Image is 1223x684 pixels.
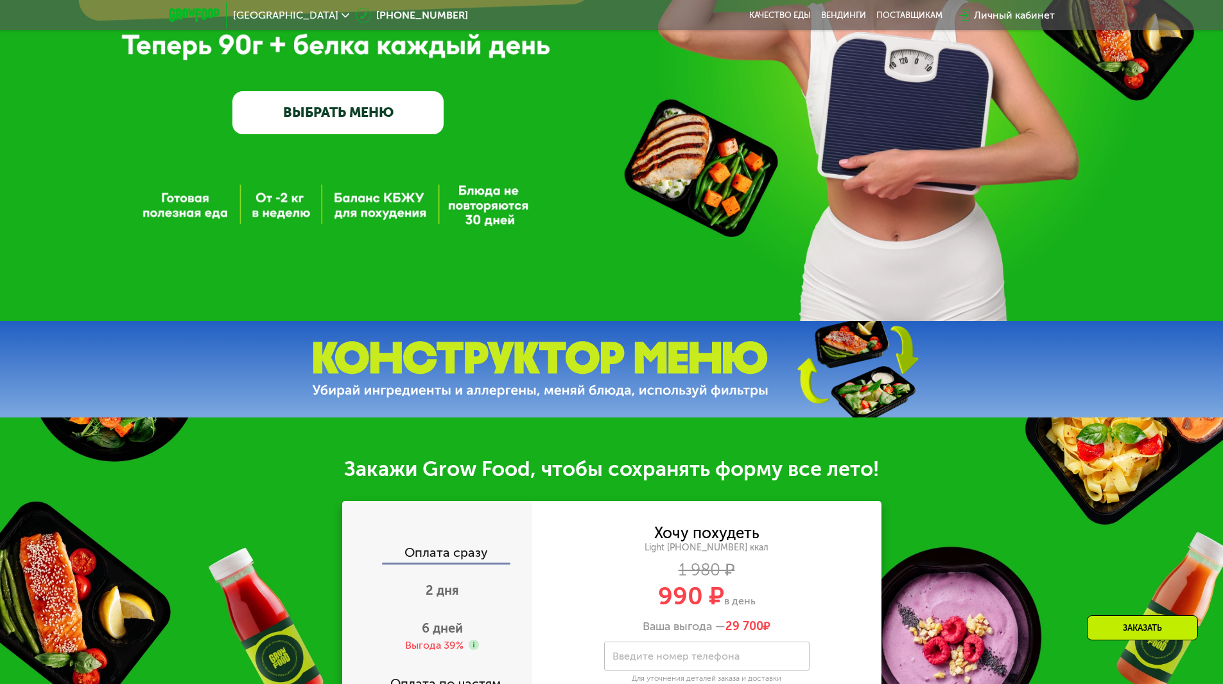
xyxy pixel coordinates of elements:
div: Оплата сразу [343,546,532,563]
span: ₽ [725,620,770,634]
div: Личный кабинет [974,8,1055,23]
div: Light [PHONE_NUMBER] ккал [532,542,881,554]
span: 6 дней [422,620,463,636]
a: [PHONE_NUMBER] [356,8,468,23]
label: Введите номер телефона [612,653,740,660]
span: 2 дня [426,583,459,598]
span: 29 700 [725,619,763,633]
span: [GEOGRAPHIC_DATA] [233,10,338,21]
a: Качество еды [749,10,811,21]
span: 990 ₽ [658,581,724,611]
a: ВЫБРАТЬ МЕНЮ [232,91,444,134]
span: в день [724,595,756,607]
div: Заказать [1087,615,1198,640]
div: Для уточнения деталей заказа и доставки [604,674,810,684]
a: Вендинги [821,10,866,21]
div: Хочу похудеть [654,526,759,540]
div: Ваша выгода — [532,620,881,634]
div: 1 980 ₽ [532,563,881,577]
div: Выгода 39% [405,638,464,653]
div: поставщикам [876,10,942,21]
